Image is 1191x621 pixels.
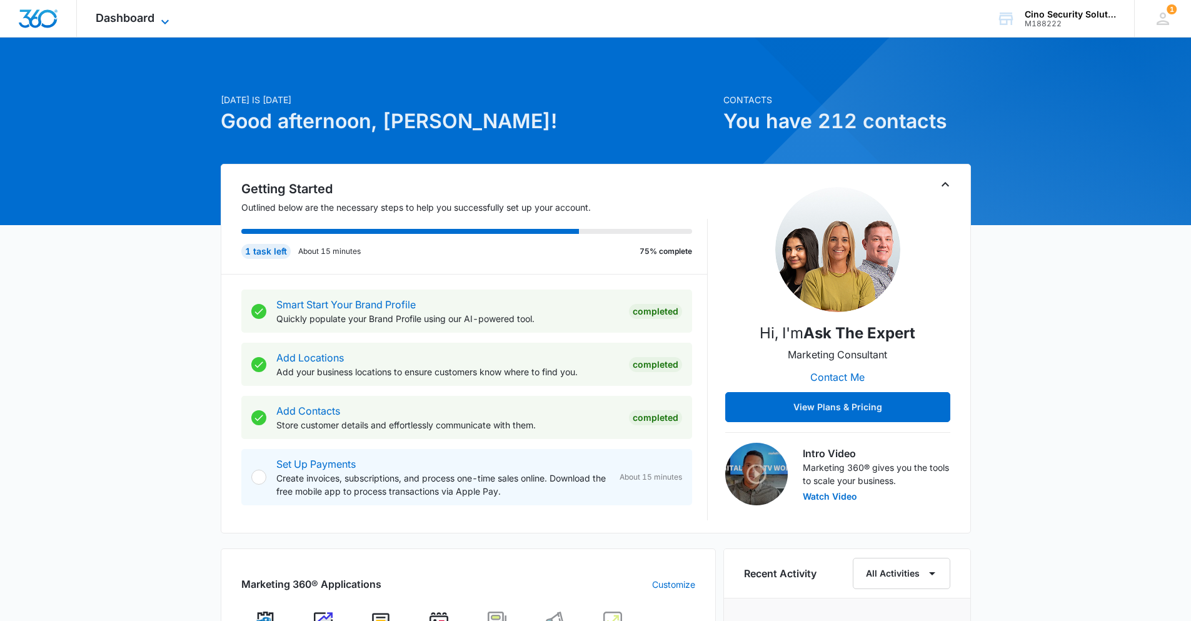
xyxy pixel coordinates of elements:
[276,351,344,364] a: Add Locations
[725,443,788,505] img: Intro Video
[723,93,971,106] p: Contacts
[803,446,950,461] h3: Intro Video
[938,177,953,192] button: Toggle Collapse
[276,418,619,432] p: Store customer details and effortlessly communicate with them.
[629,304,682,319] div: Completed
[629,357,682,372] div: Completed
[276,312,619,325] p: Quickly populate your Brand Profile using our AI-powered tool.
[276,458,356,470] a: Set Up Payments
[744,566,817,581] h6: Recent Activity
[298,246,361,257] p: About 15 minutes
[276,365,619,378] p: Add your business locations to ensure customers know where to find you.
[241,201,708,214] p: Outlined below are the necessary steps to help you successfully set up your account.
[788,347,887,362] p: Marketing Consultant
[725,392,950,422] button: View Plans & Pricing
[276,405,340,417] a: Add Contacts
[241,244,291,259] div: 1 task left
[723,106,971,136] h1: You have 212 contacts
[276,298,416,311] a: Smart Start Your Brand Profile
[241,577,381,592] h2: Marketing 360® Applications
[640,246,692,257] p: 75% complete
[803,324,915,342] strong: Ask the Expert
[853,558,950,589] button: All Activities
[629,410,682,425] div: Completed
[620,472,682,483] span: About 15 minutes
[1167,4,1177,14] span: 1
[221,106,716,136] h1: Good afternoon, [PERSON_NAME]!
[1167,4,1177,14] div: notifications count
[241,179,708,198] h2: Getting Started
[803,461,950,487] p: Marketing 360® gives you the tools to scale your business.
[276,472,610,498] p: Create invoices, subscriptions, and process one-time sales online. Download the free mobile app t...
[1025,9,1116,19] div: account name
[652,578,695,591] a: Customize
[96,11,154,24] span: Dashboard
[798,362,877,392] button: Contact Me
[221,93,716,106] p: [DATE] is [DATE]
[803,492,857,501] button: Watch Video
[1025,19,1116,28] div: account id
[775,187,900,312] img: Ask the Expert
[760,322,915,345] p: Hi, I'm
